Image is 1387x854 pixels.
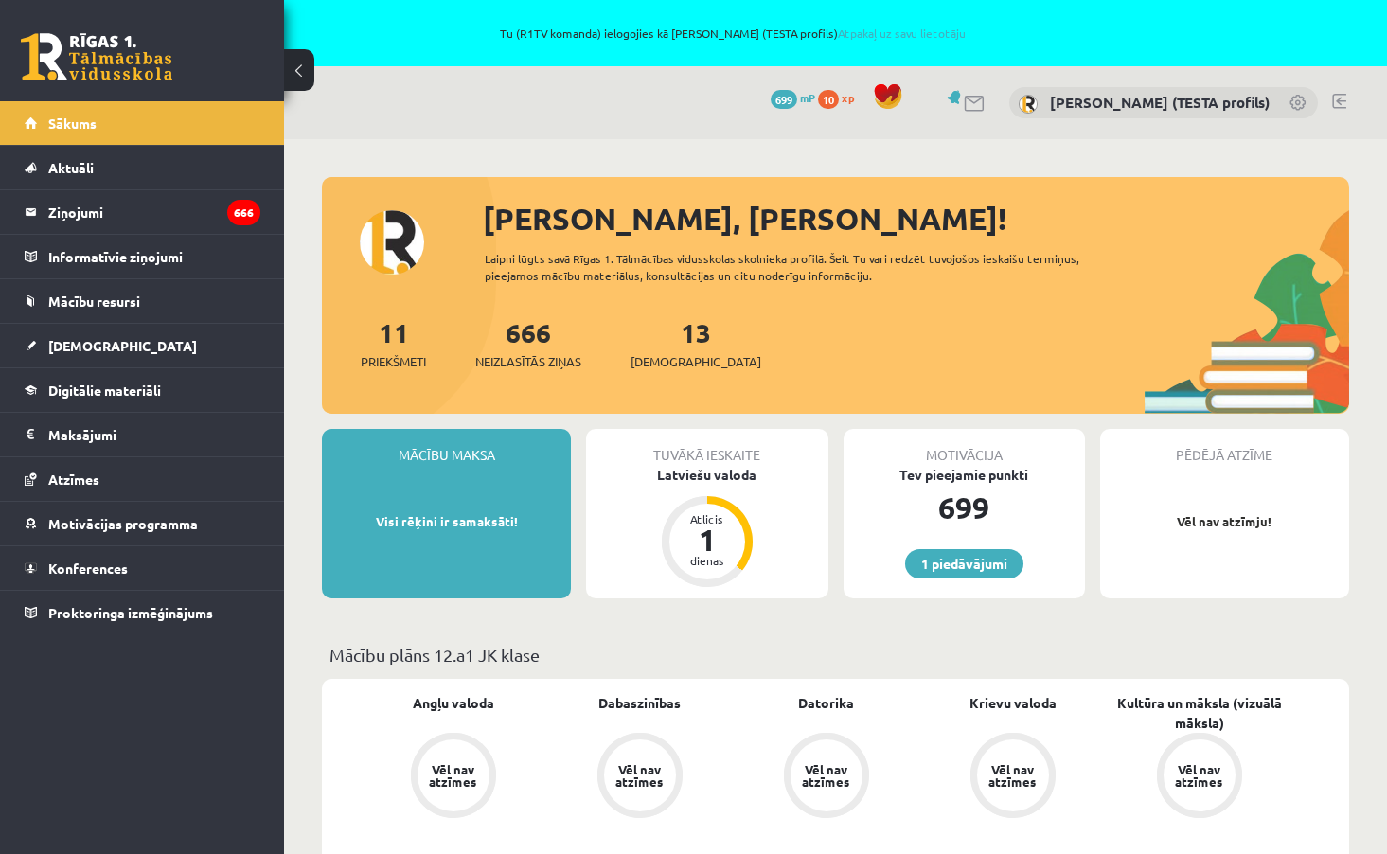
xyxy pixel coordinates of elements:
[218,27,1249,39] span: Tu (R1TV komanda) ielogojies kā [PERSON_NAME] (TESTA profils)
[361,315,426,371] a: 11Priekšmeti
[483,196,1349,241] div: [PERSON_NAME], [PERSON_NAME]!
[546,733,733,822] a: Vēl nav atzīmes
[842,90,854,105] span: xp
[679,513,736,525] div: Atlicis
[598,693,681,713] a: Dabaszinības
[413,693,494,713] a: Angļu valoda
[48,471,99,488] span: Atzīmes
[21,33,172,80] a: Rīgas 1. Tālmācības vidusskola
[25,235,260,278] a: Informatīvie ziņojumi
[919,733,1106,822] a: Vēl nav atzīmes
[1050,93,1270,112] a: [PERSON_NAME] (TESTA profils)
[1019,95,1038,114] img: Ivo Liepins (TESTA profils)
[679,525,736,555] div: 1
[25,546,260,590] a: Konferences
[322,429,571,465] div: Mācību maksa
[800,90,815,105] span: mP
[25,502,260,545] a: Motivācijas programma
[25,413,260,456] a: Maksājumi
[48,560,128,577] span: Konferences
[800,763,853,788] div: Vēl nav atzīmes
[905,549,1023,578] a: 1 piedāvājumi
[771,90,797,109] span: 699
[969,693,1057,713] a: Krievu valoda
[475,315,581,371] a: 666Neizlasītās ziņas
[48,515,198,532] span: Motivācijas programma
[25,457,260,501] a: Atzīmes
[838,26,966,41] a: Atpakaļ uz savu lietotāju
[25,190,260,234] a: Ziņojumi666
[48,190,260,234] legend: Ziņojumi
[48,293,140,310] span: Mācību resursi
[1100,429,1349,465] div: Pēdējā atzīme
[1110,512,1340,531] p: Vēl nav atzīmju!
[227,200,260,225] i: 666
[360,733,546,822] a: Vēl nav atzīmes
[631,352,761,371] span: [DEMOGRAPHIC_DATA]
[25,279,260,323] a: Mācību resursi
[1106,693,1292,733] a: Kultūra un māksla (vizuālā māksla)
[485,250,1101,284] div: Laipni lūgts savā Rīgas 1. Tālmācības vidusskolas skolnieka profilā. Šeit Tu vari redzēt tuvojošo...
[48,159,94,176] span: Aktuāli
[586,465,827,485] div: Latviešu valoda
[48,604,213,621] span: Proktoringa izmēģinājums
[798,693,854,713] a: Datorika
[25,101,260,145] a: Sākums
[48,115,97,132] span: Sākums
[25,368,260,412] a: Digitālie materiāli
[329,642,1342,667] p: Mācību plāns 12.a1 JK klase
[818,90,839,109] span: 10
[844,465,1085,485] div: Tev pieejamie punkti
[48,337,197,354] span: [DEMOGRAPHIC_DATA]
[475,352,581,371] span: Neizlasītās ziņas
[48,382,161,399] span: Digitālie materiāli
[586,465,827,590] a: Latviešu valoda Atlicis 1 dienas
[1106,733,1292,822] a: Vēl nav atzīmes
[361,352,426,371] span: Priekšmeti
[331,512,561,531] p: Visi rēķini ir samaksāti!
[844,429,1085,465] div: Motivācija
[25,591,260,634] a: Proktoringa izmēģinājums
[818,90,863,105] a: 10 xp
[771,90,815,105] a: 699 mP
[679,555,736,566] div: dienas
[25,324,260,367] a: [DEMOGRAPHIC_DATA]
[48,413,260,456] legend: Maksājumi
[631,315,761,371] a: 13[DEMOGRAPHIC_DATA]
[613,763,667,788] div: Vēl nav atzīmes
[987,763,1040,788] div: Vēl nav atzīmes
[25,146,260,189] a: Aktuāli
[733,733,919,822] a: Vēl nav atzīmes
[844,485,1085,530] div: 699
[586,429,827,465] div: Tuvākā ieskaite
[48,235,260,278] legend: Informatīvie ziņojumi
[1173,763,1226,788] div: Vēl nav atzīmes
[427,763,480,788] div: Vēl nav atzīmes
